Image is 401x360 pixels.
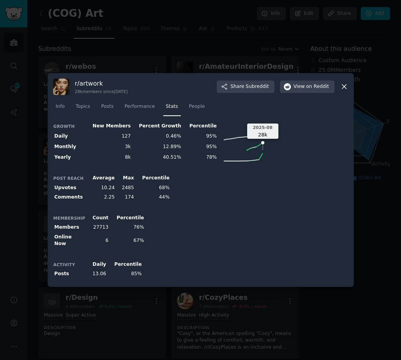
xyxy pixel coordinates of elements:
[53,183,86,193] th: Upvotes
[132,141,182,152] td: 12.89%
[125,103,155,110] span: Performance
[110,223,145,233] td: 76%
[86,121,132,131] th: New Members
[306,83,329,90] span: on Reddit
[230,83,269,90] span: Share
[294,83,329,90] span: View
[53,176,86,181] h3: Post Reach
[53,124,86,129] h3: Growth
[132,121,182,131] th: Percent Growth
[189,103,205,110] span: People
[122,100,158,116] a: Performance
[186,100,208,116] a: People
[280,81,335,93] button: Viewon Reddit
[182,141,218,152] td: 95%
[246,83,269,90] span: Subreddit
[182,121,218,131] th: Percentile
[86,193,116,202] td: 2.25
[86,131,132,141] td: 127
[182,131,218,141] td: 95%
[86,141,132,152] td: 3k
[86,152,132,163] td: 8k
[116,193,135,202] td: 174
[76,103,90,110] span: Topics
[53,100,68,116] a: Info
[182,152,218,163] td: 78%
[73,100,93,116] a: Topics
[132,152,182,163] td: 40.51%
[53,79,70,95] img: artwork
[135,193,171,202] td: 44%
[86,213,110,223] th: Count
[135,174,171,183] th: Percentile
[53,262,86,267] h3: Activity
[132,131,182,141] td: 0.46%
[135,183,171,193] td: 68%
[86,183,116,193] td: 10.24
[75,89,128,94] div: 28k members since [DATE]
[53,269,86,279] th: Posts
[86,232,110,249] td: 6
[53,141,86,152] th: Monthly
[56,103,65,110] span: Info
[110,213,145,223] th: Percentile
[107,260,143,269] th: Percentile
[101,103,114,110] span: Posts
[98,100,116,116] a: Posts
[86,223,110,233] td: 27713
[110,232,145,249] td: 67%
[86,269,108,279] td: 13.06
[107,269,143,279] td: 85%
[53,232,86,249] th: Online Now
[86,174,116,183] th: Average
[53,131,86,141] th: Daily
[217,81,274,93] button: ShareSubreddit
[53,215,86,221] h3: Membership
[86,260,108,269] th: Daily
[163,100,181,116] a: Stats
[53,193,86,202] th: Comments
[116,183,135,193] td: 2485
[53,152,86,163] th: Yearly
[75,79,128,88] h3: r/ artwork
[166,103,178,110] span: Stats
[116,174,135,183] th: Max
[53,223,86,233] th: Members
